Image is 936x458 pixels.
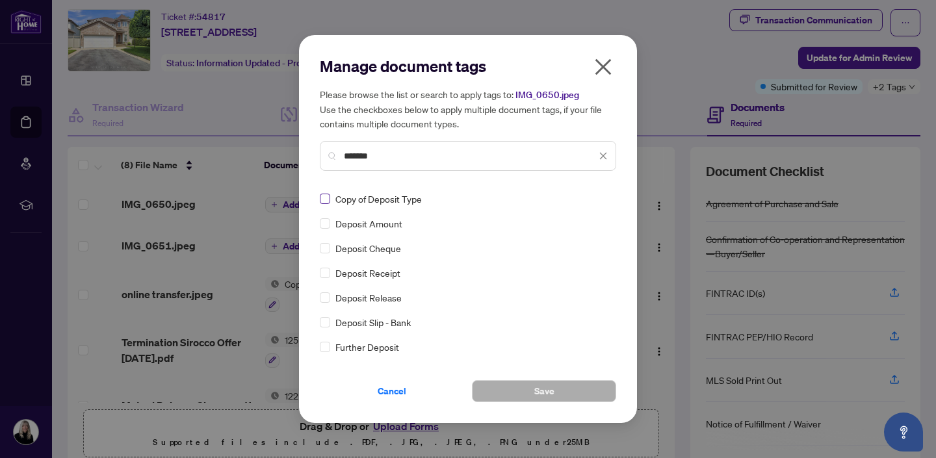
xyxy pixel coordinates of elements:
[320,56,616,77] h2: Manage document tags
[335,192,422,206] span: Copy of Deposit Type
[599,151,608,160] span: close
[593,57,614,77] span: close
[515,89,579,101] span: IMG_0650.jpeg
[378,381,406,401] span: Cancel
[335,315,411,329] span: Deposit Slip - Bank
[335,266,400,280] span: Deposit Receipt
[335,340,399,354] span: Further Deposit
[320,87,616,131] h5: Please browse the list or search to apply tags to: Use the checkboxes below to apply multiple doc...
[335,216,402,231] span: Deposit Amount
[335,241,401,255] span: Deposit Cheque
[472,380,616,402] button: Save
[320,380,464,402] button: Cancel
[884,413,923,452] button: Open asap
[335,290,402,305] span: Deposit Release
